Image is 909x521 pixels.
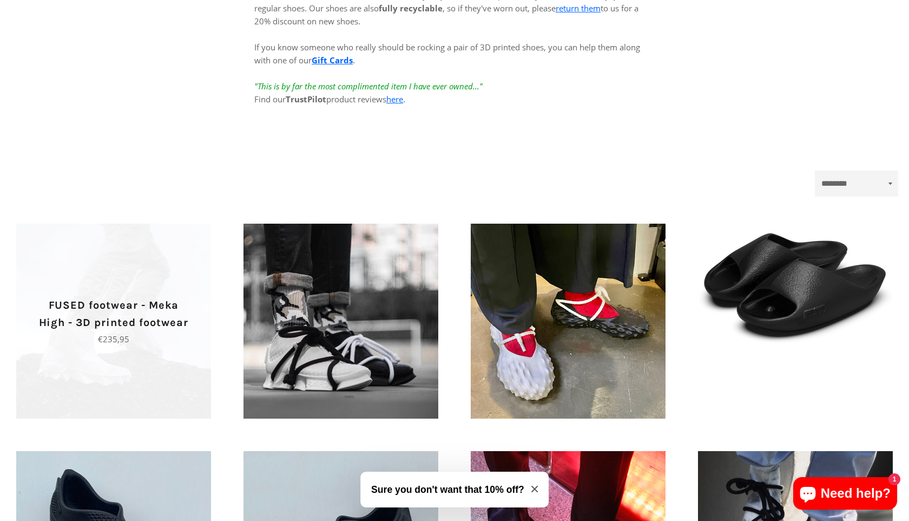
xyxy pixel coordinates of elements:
p: €235,95 [35,333,192,346]
a: [3D printed Shoes] - lightweight custom 3dprinted shoes sneakers sandals fused footwear [243,224,438,419]
a: here [386,94,403,105]
a: [3D printed Shoes] - lightweight custom 3dprinted shoes sneakers sandals fused footwear FUSED foo... [16,224,211,419]
strong: TrustPilot [286,94,326,105]
inbox-online-store-chat: Shopify online store chat [790,477,900,512]
p: FUSED footwear - Meka High - 3D printed footwear [35,297,192,331]
em: "This is by far the most complimented item I have ever owned..." [254,81,483,92]
a: Slate-Black [698,224,893,347]
a: return them [556,3,601,14]
strong: fully recyclable [379,3,443,14]
a: Gift Cards [312,55,353,66]
a: [3D printed Shoes] - lightweight custom 3dprinted shoes sneakers sandals fused footwear [471,224,666,419]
